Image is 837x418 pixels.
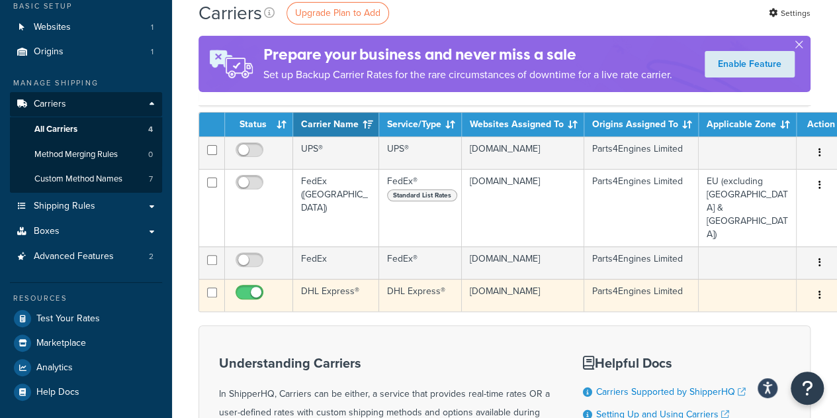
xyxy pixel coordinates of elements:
li: Origins [10,40,162,64]
span: Help Docs [36,387,79,398]
a: Websites 1 [10,15,162,40]
li: Carriers [10,92,162,193]
td: FedEx® [379,246,462,279]
span: Upgrade Plan to Add [295,6,380,20]
th: Websites Assigned To: activate to sort column ascending [462,113,584,136]
span: Origins [34,46,64,58]
td: [DOMAIN_NAME] [462,169,584,246]
li: Method Merging Rules [10,142,162,167]
p: Set up Backup Carrier Rates for the rare circumstances of downtime for a live rate carrier. [263,66,672,84]
a: Shipping Rules [10,194,162,219]
td: Parts4Engines Limited [584,279,699,311]
td: Parts4Engines Limited [584,246,699,279]
td: Parts4Engines Limited [584,169,699,246]
td: DHL Express® [379,279,462,311]
span: 1 [151,22,154,33]
td: [DOMAIN_NAME] [462,246,584,279]
span: Test Your Rates [36,313,100,325]
a: Help Docs [10,380,162,404]
span: 0 [148,149,153,160]
span: Advanced Features [34,251,114,262]
button: Open Resource Center [791,372,824,405]
span: 1 [151,46,154,58]
a: All Carriers 4 [10,117,162,142]
a: Upgrade Plan to Add [286,2,389,25]
td: EU (excluding [GEOGRAPHIC_DATA] & [GEOGRAPHIC_DATA]) [699,169,797,246]
th: Status: activate to sort column ascending [225,113,293,136]
span: Carriers [34,99,66,110]
span: Shipping Rules [34,201,95,212]
li: Advanced Features [10,244,162,269]
li: Custom Method Names [10,167,162,191]
span: Method Merging Rules [34,149,118,160]
div: Manage Shipping [10,78,162,89]
td: [DOMAIN_NAME] [462,279,584,311]
span: Boxes [34,226,60,237]
a: Method Merging Rules 0 [10,142,162,167]
img: ad-rules-rateshop-fe6ec290ccb7230408bd80ed9643f0289d75e0ffd9eb532fc0e269fcd187b520.png [198,36,263,92]
td: UPS® [379,136,462,169]
a: Boxes [10,219,162,244]
div: Basic Setup [10,1,162,12]
span: 2 [149,251,154,262]
span: 4 [148,124,153,135]
span: Marketplace [36,338,86,349]
h3: Understanding Carriers [219,356,550,370]
span: Analytics [36,362,73,374]
div: Resources [10,293,162,304]
h4: Prepare your business and never miss a sale [263,44,672,66]
span: Custom Method Names [34,174,122,185]
td: DHL Express® [293,279,379,311]
th: Origins Assigned To: activate to sort column ascending [584,113,699,136]
td: Parts4Engines Limited [584,136,699,169]
a: Settings [769,4,811,23]
a: Carriers Supported by ShipperHQ [596,385,746,399]
a: Custom Method Names 7 [10,167,162,191]
span: Standard List Rates [387,189,457,201]
a: Analytics [10,356,162,380]
td: UPS® [293,136,379,169]
a: Marketplace [10,331,162,355]
li: All Carriers [10,117,162,142]
td: FedEx® [379,169,462,246]
th: Service/Type: activate to sort column ascending [379,113,462,136]
span: Websites [34,22,71,33]
a: Enable Feature [705,51,795,78]
td: FedEx [293,246,379,279]
span: All Carriers [34,124,77,135]
span: 7 [149,174,153,185]
td: FedEx ([GEOGRAPHIC_DATA]) [293,169,379,246]
a: Test Your Rates [10,307,162,331]
li: Websites [10,15,162,40]
td: [DOMAIN_NAME] [462,136,584,169]
a: Carriers [10,92,162,117]
a: Origins 1 [10,40,162,64]
h3: Helpful Docs [583,356,756,370]
th: Applicable Zone: activate to sort column ascending [699,113,797,136]
th: Carrier Name: activate to sort column ascending [293,113,379,136]
a: Advanced Features 2 [10,244,162,269]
